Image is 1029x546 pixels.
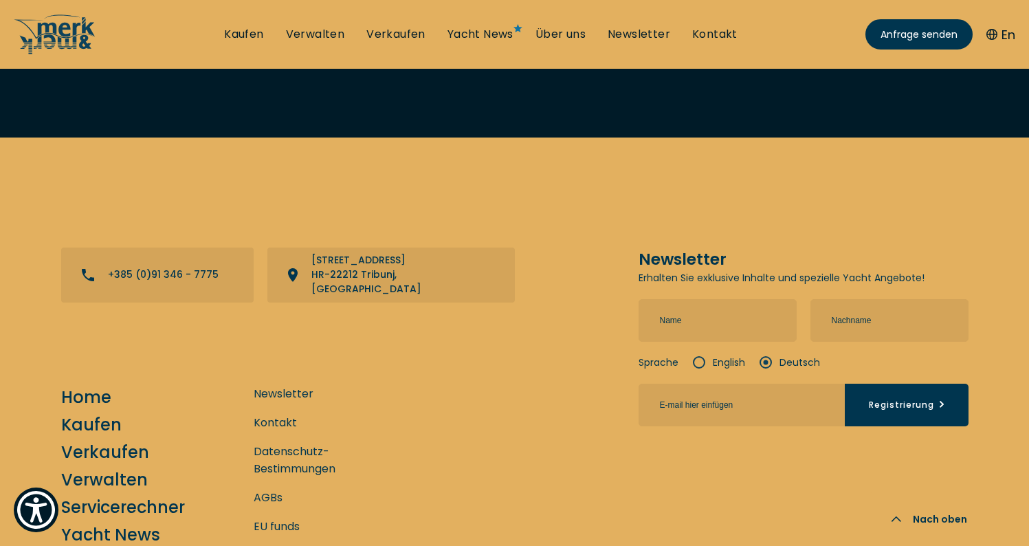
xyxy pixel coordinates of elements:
a: EU funds [254,518,300,535]
a: Verwalten [61,468,148,492]
button: Show Accessibility Preferences [14,488,58,532]
input: Nachname [810,299,969,342]
a: Newsletter [254,385,313,402]
a: Kontakt [692,27,738,42]
a: AGBs [254,489,283,506]
button: Nach oben [870,492,988,546]
a: Kaufen [61,413,122,437]
a: Verkaufen [366,27,425,42]
label: Deutsch [759,356,820,370]
p: Erhalten Sie exklusive Inhalte und spezielle Yacht Angebote! [639,271,969,285]
a: Servicerechner [61,495,185,519]
button: Registrierung [845,384,969,426]
a: Über uns [535,27,586,42]
a: Verkaufen [61,440,149,464]
a: Yacht News [447,27,513,42]
a: Kaufen [224,27,263,42]
a: Home [61,385,111,409]
h5: Newsletter [639,248,969,271]
p: +385 (0)91 346 - 7775 [108,267,219,282]
button: En [986,25,1015,44]
a: View directions on a map [267,248,515,303]
a: Anfrage senden [865,19,973,50]
a: Datenschutz-Bestimmungen [254,443,391,477]
span: Anfrage senden [881,28,958,42]
strong: Sprache [639,356,678,370]
input: Name [639,299,797,342]
a: Kontakt [254,414,297,431]
input: E-mail hier einfügen [639,384,845,426]
label: English [692,356,745,370]
a: Newsletter [608,27,670,42]
a: Verwalten [286,27,345,42]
